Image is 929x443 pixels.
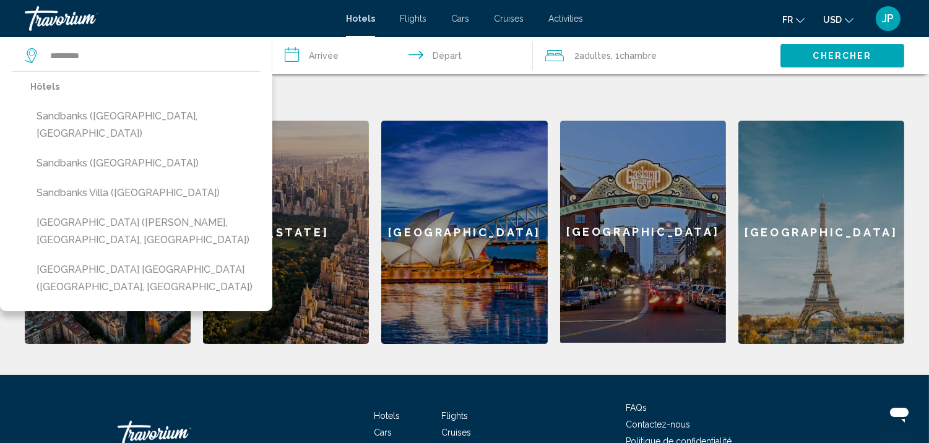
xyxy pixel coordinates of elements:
[374,428,392,437] a: Cars
[823,15,842,25] span: USD
[441,428,471,437] a: Cruises
[203,121,369,344] a: [US_STATE]
[780,44,904,67] button: Chercher
[30,258,260,299] button: [GEOGRAPHIC_DATA] [GEOGRAPHIC_DATA] ([GEOGRAPHIC_DATA], [GEOGRAPHIC_DATA])
[580,51,611,61] span: Adultes
[620,51,657,61] span: Chambre
[872,6,904,32] button: User Menu
[381,121,547,344] a: [GEOGRAPHIC_DATA]
[400,14,426,24] a: Flights
[30,105,260,145] button: Sandbanks ([GEOGRAPHIC_DATA], [GEOGRAPHIC_DATA])
[494,14,524,24] a: Cruises
[823,11,853,28] button: Change currency
[441,411,468,421] a: Flights
[626,419,690,429] a: Contactez-nous
[560,121,726,344] a: [GEOGRAPHIC_DATA]
[25,6,334,31] a: Travorium
[879,394,919,433] iframe: Bouton de lancement de la fenêtre de messagerie
[782,15,793,25] span: fr
[626,403,647,413] a: FAQs
[883,12,894,25] span: JP
[548,14,583,24] a: Activities
[25,84,904,108] h2: Destinations en vedette
[30,152,260,175] button: Sandbanks ([GEOGRAPHIC_DATA])
[30,211,260,252] button: [GEOGRAPHIC_DATA] ([PERSON_NAME], [GEOGRAPHIC_DATA], [GEOGRAPHIC_DATA])
[533,37,780,74] button: Travelers: 2 adults, 0 children
[346,14,375,24] a: Hotels
[560,121,726,343] div: [GEOGRAPHIC_DATA]
[813,51,872,61] span: Chercher
[30,181,260,205] button: Sandbanks Villa ([GEOGRAPHIC_DATA])
[782,11,805,28] button: Change language
[30,78,260,95] p: Hôtels
[272,37,532,74] button: Check in and out dates
[575,47,611,64] span: 2
[374,411,400,421] a: Hotels
[738,121,904,344] a: [GEOGRAPHIC_DATA]
[611,47,657,64] span: , 1
[451,14,469,24] a: Cars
